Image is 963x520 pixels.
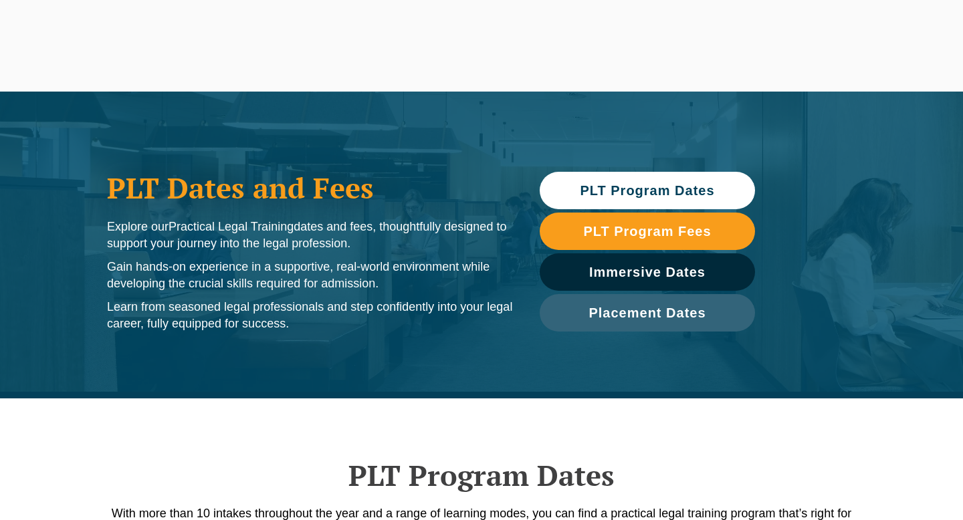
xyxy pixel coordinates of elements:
a: Placement Dates [540,294,755,332]
span: PLT Program Dates [580,184,714,197]
span: Placement Dates [588,306,706,319]
p: Gain hands-on experience in a supportive, real-world environment while developing the crucial ski... [107,259,513,292]
span: Practical Legal Training [169,220,294,233]
span: Immersive Dates [589,265,706,279]
h2: PLT Program Dates [100,459,863,492]
p: Explore our dates and fees, thoughtfully designed to support your journey into the legal profession. [107,219,513,252]
a: PLT Program Fees [540,213,755,250]
p: Learn from seasoned legal professionals and step confidently into your legal career, fully equipp... [107,299,513,332]
a: Immersive Dates [540,253,755,291]
a: PLT Program Dates [540,172,755,209]
h1: PLT Dates and Fees [107,171,513,205]
span: PLT Program Fees [583,225,711,238]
